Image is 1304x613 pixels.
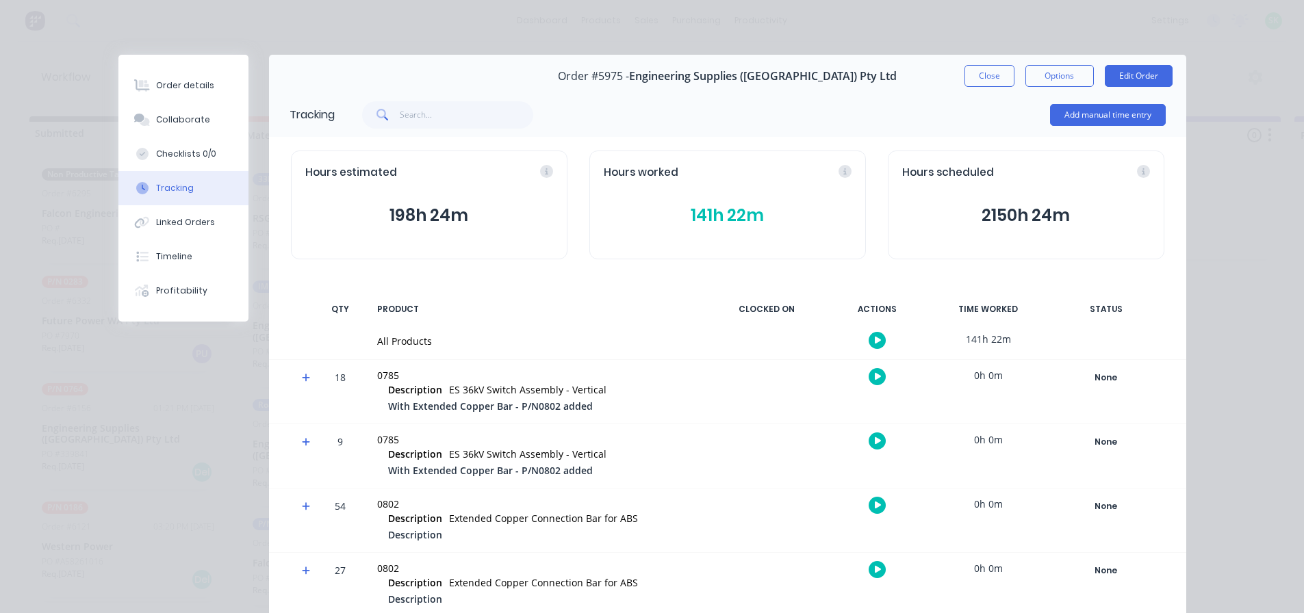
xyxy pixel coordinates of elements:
div: Linked Orders [156,216,215,229]
div: Tracking [156,182,194,194]
span: Description [388,575,442,590]
div: Collaborate [156,114,210,126]
div: PRODUCT [369,295,707,324]
div: None [1057,369,1155,387]
span: Description [388,382,442,397]
div: None [1057,497,1155,515]
button: Close [964,65,1014,87]
button: Tracking [118,171,248,205]
button: Options [1025,65,1094,87]
span: Hours scheduled [902,165,994,181]
div: TIME WORKED [937,295,1040,324]
span: Extended Copper Connection Bar for ABS [449,512,638,525]
div: 54 [320,491,361,552]
div: Tracking [290,107,335,123]
button: None [1056,368,1156,387]
div: CLOCKED ON [715,295,818,324]
button: 141h 22m [604,203,852,229]
div: Profitability [156,285,207,297]
button: None [1056,497,1156,516]
button: 198h 24m [305,203,553,229]
div: 0802 [377,561,699,575]
span: Hours estimated [305,165,397,181]
div: 0h 0m [937,424,1040,455]
button: 2150h 24m [902,203,1150,229]
span: ES 36kV Switch Assembly - Vertical [449,383,606,396]
div: STATUS [1048,295,1164,324]
div: All Products [377,334,699,348]
div: 0h 0m [937,360,1040,391]
div: Timeline [156,250,192,263]
span: ES 36kV Switch Assembly - Vertical [449,447,606,460]
div: 0802 [377,497,699,511]
span: With Extended Copper Bar - P/N0802 added [388,463,593,478]
button: Timeline [118,239,248,274]
div: ACTIONS [826,295,929,324]
span: With Extended Copper Bar - P/N0802 added [388,399,593,413]
div: 9 [320,426,361,488]
span: Engineering Supplies ([GEOGRAPHIC_DATA]) Pty Ltd [629,70,897,83]
div: Order details [156,79,214,92]
input: Search... [400,101,533,129]
button: Add manual time entry [1050,104,1166,126]
span: Description [388,592,442,606]
button: Order details [118,68,248,103]
button: Edit Order [1105,65,1173,87]
div: QTY [320,295,361,324]
div: 0785 [377,432,699,447]
div: 0785 [377,368,699,382]
span: Description [388,511,442,525]
div: 18 [320,362,361,423]
span: Description [388,447,442,461]
div: None [1057,433,1155,451]
span: Order #5975 - [558,70,629,83]
button: Checklists 0/0 [118,137,248,171]
div: 0h 0m [937,488,1040,519]
button: Collaborate [118,103,248,137]
button: None [1056,432,1156,452]
span: Hours worked [604,165,678,181]
span: Description [388,527,442,542]
span: Extended Copper Connection Bar for ABS [449,576,638,589]
button: Linked Orders [118,205,248,239]
div: Checklists 0/0 [156,148,216,160]
div: 0h 0m [937,553,1040,584]
div: 141h 22m [937,324,1040,354]
button: None [1056,561,1156,580]
button: Profitability [118,274,248,308]
div: None [1057,562,1155,579]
